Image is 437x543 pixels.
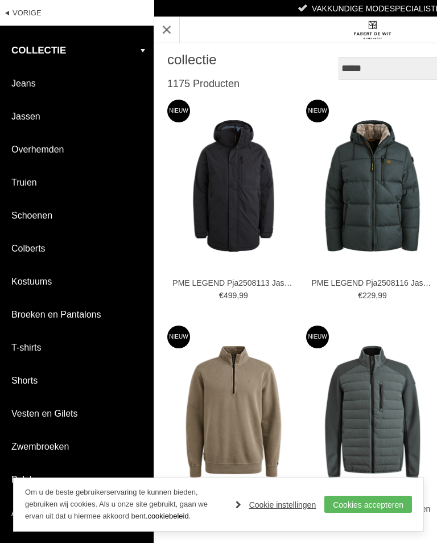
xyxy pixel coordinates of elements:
a: Toon menu [154,17,180,43]
a: Cookie instellingen [236,496,316,513]
a: cookiebeleid [147,512,188,520]
img: Fabert de Wit [352,20,392,40]
a: Cookies accepteren [324,496,412,513]
p: Om u de beste gebruikerservaring te kunnen bieden, gebruiken wij cookies. Als u onze site gebruik... [25,487,224,522]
